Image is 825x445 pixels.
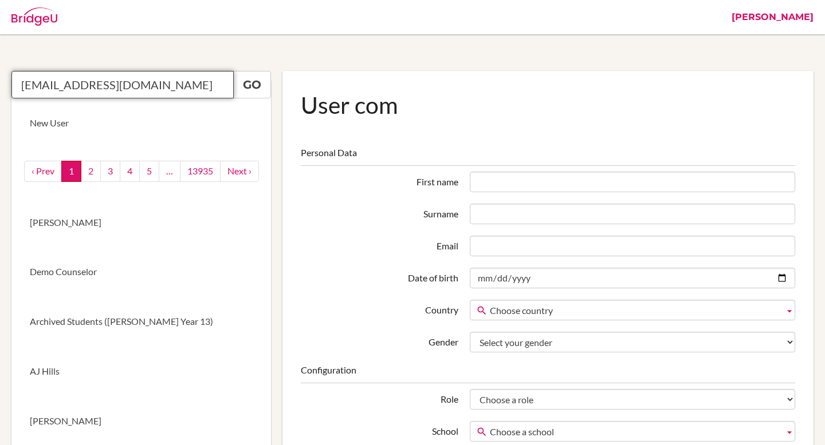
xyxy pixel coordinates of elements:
[180,161,221,182] a: 13935
[24,161,62,182] a: ‹ Prev
[61,161,81,182] a: 1
[120,161,140,182] a: 4
[139,161,159,182] a: 5
[301,364,795,383] legend: Configuration
[11,297,271,347] a: Archived Students ([PERSON_NAME] Year 13)
[159,161,180,182] a: …
[490,300,780,321] span: Choose country
[11,198,271,248] a: [PERSON_NAME]
[301,89,795,121] h1: User com
[11,71,234,98] input: Quicksearch user
[233,71,271,98] a: Go
[295,421,463,438] label: School
[490,422,780,442] span: Choose a school
[295,332,463,349] label: Gender
[295,204,463,221] label: Surname
[11,347,271,396] a: AJ Hills
[295,172,463,189] label: First name
[11,247,271,297] a: Demo Counselor
[295,236,463,253] label: Email
[11,7,57,26] img: Bridge-U
[301,146,795,166] legend: Personal Data
[100,161,120,182] a: 3
[295,268,463,285] label: Date of birth
[81,161,101,182] a: 2
[295,300,463,317] label: Country
[220,161,259,182] a: next
[11,98,271,148] a: New User
[295,389,463,406] label: Role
